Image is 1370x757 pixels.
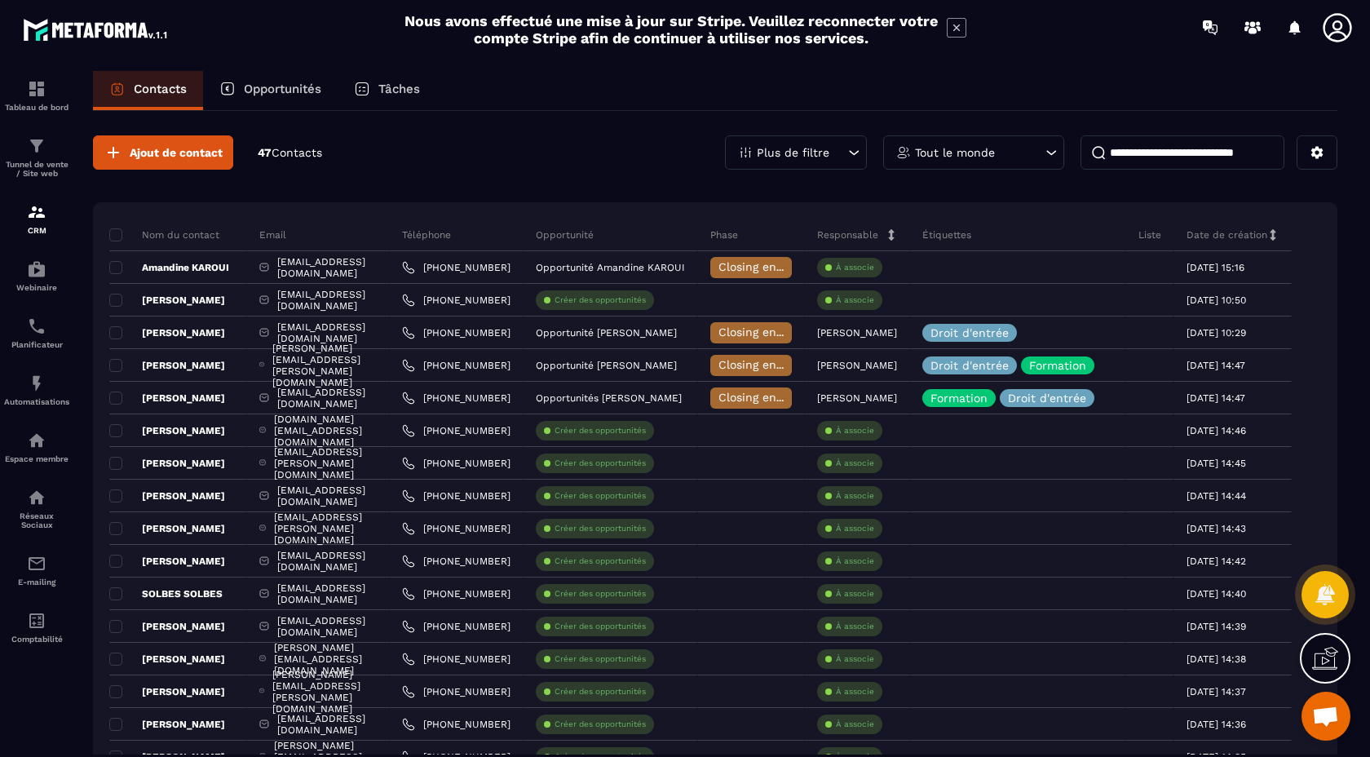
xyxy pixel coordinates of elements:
[922,228,971,241] p: Étiquettes
[134,82,187,96] p: Contacts
[836,458,874,469] p: À associe
[1187,490,1246,502] p: [DATE] 14:44
[710,228,738,241] p: Phase
[93,135,233,170] button: Ajout de contact
[1138,228,1161,241] p: Liste
[836,294,874,306] p: À associe
[1008,392,1086,404] p: Droit d'entrée
[109,555,225,568] p: [PERSON_NAME]
[555,523,646,534] p: Créer des opportunités
[1187,228,1267,241] p: Date de création
[402,261,510,274] a: [PHONE_NUMBER]
[93,71,203,110] a: Contacts
[4,578,69,587] p: E-mailing
[555,719,646,730] p: Créer des opportunités
[555,490,646,502] p: Créer des opportunités
[27,79,46,99] img: formation
[109,294,225,307] p: [PERSON_NAME]
[378,82,420,96] p: Tâches
[4,599,69,656] a: accountantaccountantComptabilité
[1187,621,1246,632] p: [DATE] 14:39
[1187,719,1246,730] p: [DATE] 14:36
[27,202,46,222] img: formation
[1187,294,1246,306] p: [DATE] 10:50
[4,454,69,463] p: Espace membre
[4,103,69,112] p: Tableau de bord
[402,522,510,535] a: [PHONE_NUMBER]
[1187,458,1246,469] p: [DATE] 14:45
[536,360,677,371] p: Opportunité [PERSON_NAME]
[817,360,897,371] p: [PERSON_NAME]
[4,542,69,599] a: emailemailE-mailing
[402,718,510,731] a: [PHONE_NUMBER]
[718,260,811,273] span: Closing en cours
[836,621,874,632] p: À associe
[109,228,219,241] p: Nom du contact
[836,719,874,730] p: À associe
[4,340,69,349] p: Planificateur
[109,392,225,405] p: [PERSON_NAME]
[718,358,811,371] span: Closing en cours
[109,489,225,502] p: [PERSON_NAME]
[109,326,225,339] p: [PERSON_NAME]
[109,620,225,633] p: [PERSON_NAME]
[4,160,69,178] p: Tunnel de vente / Site web
[109,653,225,666] p: [PERSON_NAME]
[4,397,69,406] p: Automatisations
[1187,392,1245,404] p: [DATE] 14:47
[27,317,46,336] img: scheduler
[4,361,69,418] a: automationsautomationsAutomatisations
[718,391,811,404] span: Closing en cours
[536,392,682,404] p: Opportunités [PERSON_NAME]
[1187,360,1245,371] p: [DATE] 14:47
[402,587,510,600] a: [PHONE_NUMBER]
[244,82,321,96] p: Opportunités
[27,374,46,393] img: automations
[836,262,874,273] p: À associe
[536,228,594,241] p: Opportunité
[1301,692,1350,741] a: Ouvrir le chat
[402,326,510,339] a: [PHONE_NUMBER]
[915,147,995,158] p: Tout le monde
[555,556,646,567] p: Créer des opportunités
[4,635,69,644] p: Comptabilité
[555,588,646,600] p: Créer des opportunités
[402,294,510,307] a: [PHONE_NUMBER]
[404,12,939,46] h2: Nous avons effectué une mise à jour sur Stripe. Veuillez reconnecter votre compte Stripe afin de ...
[836,653,874,665] p: À associe
[27,136,46,156] img: formation
[109,587,223,600] p: SOLBES SOLBES
[757,147,829,158] p: Plus de filtre
[402,457,510,470] a: [PHONE_NUMBER]
[1187,653,1246,665] p: [DATE] 14:38
[338,71,436,110] a: Tâches
[1029,360,1086,371] p: Formation
[4,283,69,292] p: Webinaire
[27,259,46,279] img: automations
[1187,556,1246,567] p: [DATE] 14:42
[23,15,170,44] img: logo
[109,522,225,535] p: [PERSON_NAME]
[555,294,646,306] p: Créer des opportunités
[817,392,897,404] p: [PERSON_NAME]
[259,228,286,241] p: Email
[109,359,225,372] p: [PERSON_NAME]
[930,360,1009,371] p: Droit d'entrée
[1187,262,1244,273] p: [DATE] 15:16
[555,686,646,697] p: Créer des opportunités
[4,304,69,361] a: schedulerschedulerPlanificateur
[203,71,338,110] a: Opportunités
[1187,523,1246,534] p: [DATE] 14:43
[4,67,69,124] a: formationformationTableau de bord
[402,555,510,568] a: [PHONE_NUMBER]
[402,685,510,698] a: [PHONE_NUMBER]
[1187,588,1246,600] p: [DATE] 14:40
[4,124,69,190] a: formationformationTunnel de vente / Site web
[27,488,46,507] img: social-network
[930,392,988,404] p: Formation
[555,458,646,469] p: Créer des opportunités
[1187,425,1246,436] p: [DATE] 14:46
[258,145,322,161] p: 47
[402,228,451,241] p: Téléphone
[27,554,46,573] img: email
